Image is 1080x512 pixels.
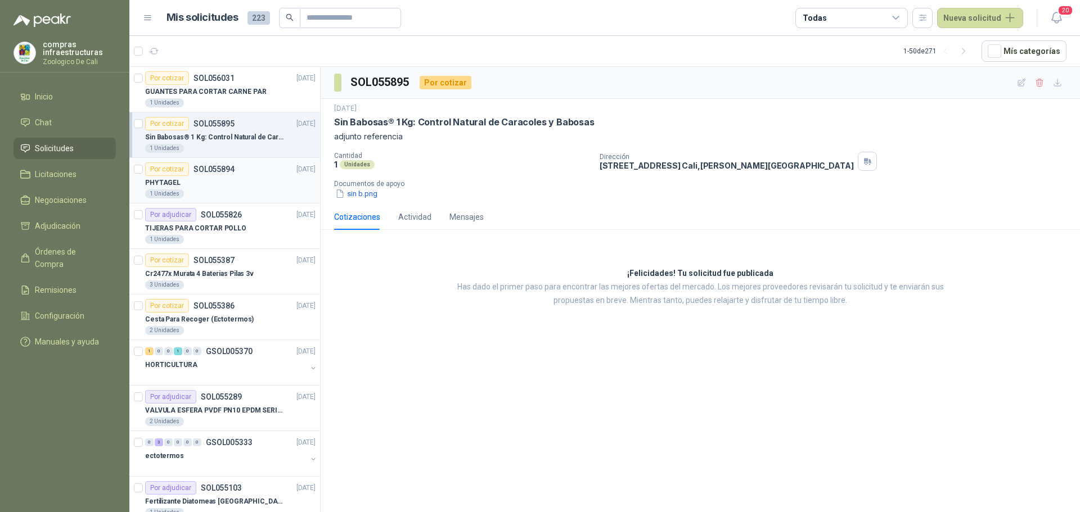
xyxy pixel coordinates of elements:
div: 0 [183,347,192,355]
p: SOL055103 [201,484,242,492]
p: SOL055826 [201,211,242,219]
div: 1 Unidades [145,189,184,198]
p: Zoologico De Cali [43,58,116,65]
button: sin b.png [334,188,379,200]
p: Cesta Para Recoger (Ectotermos) [145,314,254,325]
p: adjunto referencia [334,130,1066,143]
a: Remisiones [13,279,116,301]
p: Cr2477x Murata 4 Baterias Pilas 3v [145,269,254,279]
div: 0 [155,347,163,355]
span: Manuales y ayuda [35,336,99,348]
div: Por cotizar [145,117,189,130]
p: compras infraestructuras [43,40,116,56]
div: 0 [193,347,201,355]
p: ectotermos [145,451,184,461]
div: Por adjudicar [145,481,196,495]
p: SOL055289 [201,393,242,401]
span: Remisiones [35,284,76,296]
p: [DATE] [296,255,316,266]
p: PHYTAGEL [145,178,181,188]
div: 3 Unidades [145,280,184,289]
button: 20 [1046,8,1066,28]
span: Configuración [35,310,84,322]
p: Sin Babosas® 1 Kg: Control Natural de Caracoles y Babosas [334,116,595,128]
p: [DATE] [296,210,316,220]
p: Sin Babosas® 1 Kg: Control Natural de Caracoles y Babosas [145,132,285,143]
div: Todas [803,12,826,24]
a: 0 3 0 0 0 0 GSOL005333[DATE] ectotermos [145,436,318,472]
div: Por cotizar [145,162,189,176]
a: Por cotizarSOL056031[DATE] GUANTES PARA CORTAR CARNE PAR1 Unidades [129,67,320,112]
p: [DATE] [296,73,316,84]
h1: Mis solicitudes [166,10,238,26]
div: 0 [193,438,201,446]
p: [DATE] [296,164,316,175]
p: SOL055386 [193,302,235,310]
p: HORTICULTURA [145,360,197,370]
p: [DATE] [334,103,357,114]
div: 0 [183,438,192,446]
a: Inicio [13,86,116,107]
span: 20 [1057,5,1073,16]
a: Órdenes de Compra [13,241,116,275]
p: GSOL005370 [206,347,253,355]
a: Negociaciones [13,189,116,211]
a: Solicitudes [13,138,116,159]
a: Chat [13,112,116,133]
div: Por adjudicar [145,390,196,404]
a: 1 0 0 1 0 0 GSOL005370[DATE] HORTICULTURA [145,345,318,380]
div: 1 Unidades [145,235,184,244]
span: Negociaciones [35,194,87,206]
a: Por cotizarSOL055894[DATE] PHYTAGEL1 Unidades [129,158,320,203]
p: SOL056031 [193,74,235,82]
p: SOL055895 [193,120,235,128]
p: Fertilizante Diatomeas [GEOGRAPHIC_DATA] 25kg Polvo [145,496,285,507]
div: Por cotizar [145,299,189,312]
span: Adjudicación [35,220,80,232]
div: Por cotizar [420,76,471,89]
p: TIJERAS PARA CORTAR POLLO [145,223,246,234]
div: 0 [164,347,173,355]
h3: ¡Felicidades! Tu solicitud fue publicada [627,267,773,280]
a: Adjudicación [13,215,116,237]
button: Nueva solicitud [937,8,1023,28]
div: 2 Unidades [145,417,184,426]
p: [DATE] [296,483,316,493]
p: [DATE] [296,119,316,129]
img: Company Logo [14,42,35,64]
div: 0 [174,438,182,446]
p: SOL055387 [193,256,235,264]
span: Licitaciones [35,168,76,180]
a: Por adjudicarSOL055826[DATE] TIJERAS PARA CORTAR POLLO1 Unidades [129,203,320,249]
div: 3 [155,438,163,446]
div: Por cotizar [145,71,189,85]
p: GUANTES PARA CORTAR CARNE PAR [145,87,267,97]
p: Has dado el primer paso para encontrar las mejores ofertas del mercado. Los mejores proveedores r... [442,280,959,307]
p: [DATE] [296,346,316,357]
p: [DATE] [296,392,316,402]
div: 1 - 50 de 271 [903,42,973,60]
a: Configuración [13,305,116,327]
a: Por adjudicarSOL055289[DATE] VALVULA ESFERA PVDF PN10 EPDM SERIE EX D 25MM CEPEX64926TREME2 Unidades [129,386,320,431]
span: Inicio [35,90,53,103]
div: Cotizaciones [334,211,380,223]
p: Documentos de apoyo [334,180,1075,188]
a: Por cotizarSOL055895[DATE] Sin Babosas® 1 Kg: Control Natural de Caracoles y Babosas1 Unidades [129,112,320,158]
div: 2 Unidades [145,326,184,335]
p: [DATE] [296,437,316,448]
p: GSOL005333 [206,438,253,446]
p: SOL055894 [193,165,235,173]
div: 1 Unidades [145,144,184,153]
p: VALVULA ESFERA PVDF PN10 EPDM SERIE EX D 25MM CEPEX64926TREME [145,405,285,416]
a: Por cotizarSOL055386[DATE] Cesta Para Recoger (Ectotermos)2 Unidades [129,294,320,340]
div: Por cotizar [145,253,189,267]
p: [DATE] [296,301,316,311]
div: Por adjudicar [145,208,196,221]
h3: SOL055895 [350,74,411,91]
p: Cantidad [334,152,591,160]
p: [STREET_ADDRESS] Cali , [PERSON_NAME][GEOGRAPHIC_DATA] [600,161,854,170]
button: Mís categorías [982,40,1066,62]
span: Órdenes de Compra [35,246,105,270]
div: 1 [174,347,182,355]
div: Unidades [340,160,375,169]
